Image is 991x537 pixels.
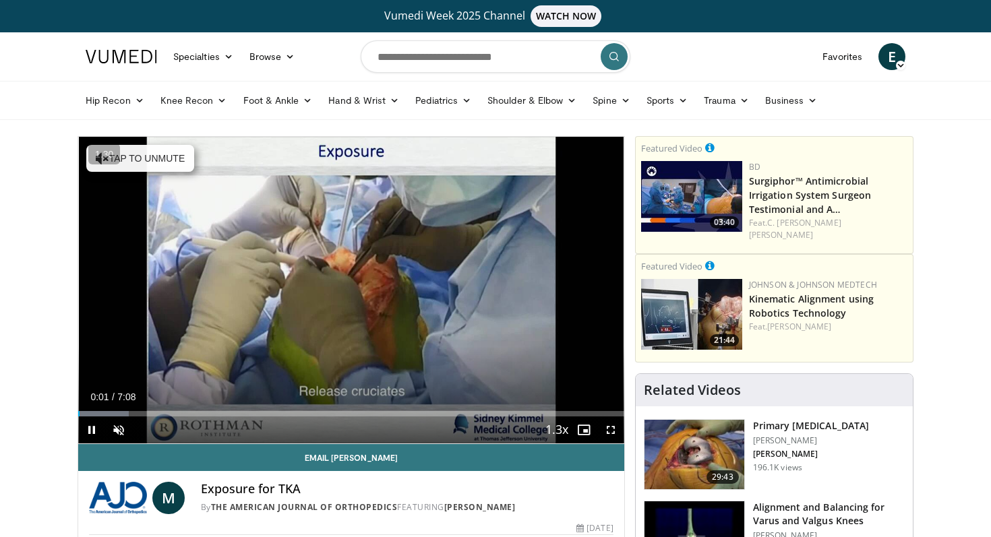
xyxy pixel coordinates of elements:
[644,419,905,491] a: 29:43 Primary [MEDICAL_DATA] [PERSON_NAME] [PERSON_NAME] 196.1K views
[644,420,744,490] img: 297061_3.png.150x105_q85_crop-smart_upscale.jpg
[152,482,185,514] a: M
[112,391,115,402] span: /
[749,175,872,216] a: Surgiphor™ Antimicrobial Irrigation System Surgeon Testimonial and A…
[320,87,407,114] a: Hand & Wrist
[644,382,741,398] h4: Related Videos
[753,449,869,460] p: [PERSON_NAME]
[531,5,602,27] span: WATCH NOW
[584,87,638,114] a: Spine
[749,321,907,333] div: Feat.
[543,416,570,443] button: Playback Rate
[597,416,624,443] button: Fullscreen
[641,279,742,350] a: 21:44
[814,43,870,70] a: Favorites
[749,279,877,290] a: Johnson & Johnson MedTech
[165,43,241,70] a: Specialties
[89,482,147,514] img: The American Journal of Orthopedics
[749,217,907,241] div: Feat.
[86,50,157,63] img: VuMedi Logo
[749,217,841,241] a: C. [PERSON_NAME] [PERSON_NAME]
[757,87,826,114] a: Business
[641,161,742,232] a: 03:40
[749,292,874,319] a: Kinematic Alignment using Robotics Technology
[707,470,739,484] span: 29:43
[152,87,235,114] a: Knee Recon
[201,482,613,497] h4: Exposure for TKA
[696,87,757,114] a: Trauma
[78,444,624,471] a: Email [PERSON_NAME]
[444,501,516,513] a: [PERSON_NAME]
[78,411,624,416] div: Progress Bar
[641,161,742,232] img: 70422da6-974a-44ac-bf9d-78c82a89d891.150x105_q85_crop-smart_upscale.jpg
[407,87,479,114] a: Pediatrics
[767,321,831,332] a: [PERSON_NAME]
[710,216,739,228] span: 03:40
[86,145,194,172] button: Tap to unmute
[235,87,321,114] a: Foot & Ankle
[105,416,132,443] button: Unmute
[576,522,613,534] div: [DATE]
[710,334,739,346] span: 21:44
[753,419,869,433] h3: Primary [MEDICAL_DATA]
[638,87,696,114] a: Sports
[78,137,624,444] video-js: Video Player
[570,416,597,443] button: Enable picture-in-picture mode
[641,260,702,272] small: Featured Video
[753,462,802,473] p: 196.1K views
[88,5,903,27] a: Vumedi Week 2025 ChannelWATCH NOW
[753,501,905,528] h3: Alignment and Balancing for Varus and Valgus Knees
[641,142,702,154] small: Featured Video
[479,87,584,114] a: Shoulder & Elbow
[117,391,136,402] span: 7:08
[878,43,905,70] a: E
[201,501,613,513] div: By FEATURING
[90,391,109,402] span: 0:01
[753,435,869,446] p: [PERSON_NAME]
[361,40,630,73] input: Search topics, interventions
[78,416,105,443] button: Pause
[241,43,303,70] a: Browse
[749,161,760,172] a: BD
[641,279,742,350] img: 85482610-0380-4aae-aa4a-4a9be0c1a4f1.150x105_q85_crop-smart_upscale.jpg
[78,87,152,114] a: Hip Recon
[211,501,398,513] a: The American Journal of Orthopedics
